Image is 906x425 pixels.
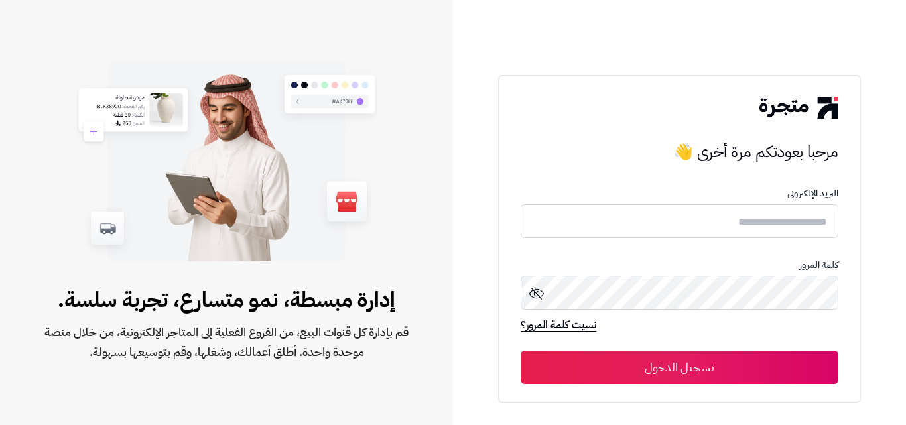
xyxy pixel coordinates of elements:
[42,284,411,316] span: إدارة مبسطة، نمو متسارع، تجربة سلسة.
[521,260,838,271] p: كلمة المرور
[521,351,838,384] button: تسجيل الدخول
[521,317,596,335] a: نسيت كلمة المرور؟
[521,188,838,199] p: البريد الإلكترونى
[521,139,838,165] h3: مرحبا بعودتكم مرة أخرى 👋
[759,97,838,118] img: logo-2.png
[42,322,411,362] span: قم بإدارة كل قنوات البيع، من الفروع الفعلية إلى المتاجر الإلكترونية، من خلال منصة موحدة واحدة. أط...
